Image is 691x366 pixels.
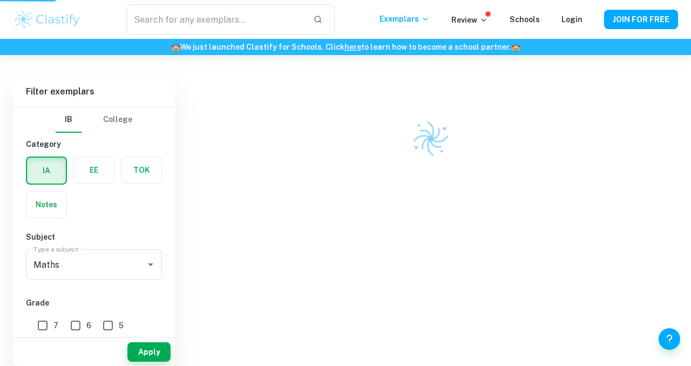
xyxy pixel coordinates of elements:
[127,342,171,362] button: Apply
[143,257,158,272] button: Open
[74,157,114,183] button: EE
[27,158,66,184] button: IA
[56,107,82,133] button: IB
[451,14,488,26] p: Review
[380,13,430,25] p: Exemplars
[171,43,180,51] span: 🏫
[103,107,132,133] button: College
[344,43,361,51] a: here
[410,118,452,160] img: Clastify logo
[604,10,678,29] button: JOIN FOR FREE
[13,9,82,30] img: Clastify logo
[33,245,78,254] label: Type a subject
[121,157,161,183] button: TOK
[2,41,689,53] h6: We just launched Clastify for Schools. Click to learn how to become a school partner.
[26,231,162,243] h6: Subject
[86,320,91,331] span: 6
[119,320,124,331] span: 5
[126,4,304,35] input: Search for any exemplars...
[510,15,540,24] a: Schools
[26,192,66,218] button: Notes
[13,77,175,107] h6: Filter exemplars
[56,107,132,133] div: Filter type choice
[511,43,520,51] span: 🏫
[26,297,162,309] h6: Grade
[53,320,58,331] span: 7
[659,328,680,350] button: Help and Feedback
[561,15,582,24] a: Login
[26,138,162,150] h6: Category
